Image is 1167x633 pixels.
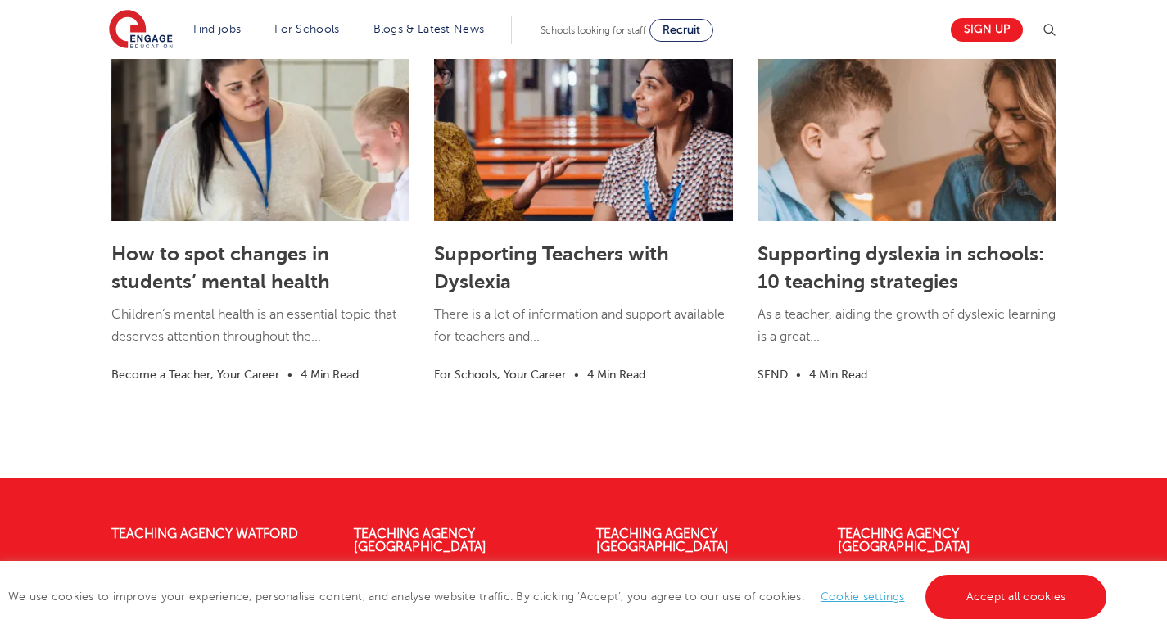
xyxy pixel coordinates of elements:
img: Engage Education [109,10,173,51]
a: Find jobs [193,23,242,35]
li: • [279,365,301,384]
li: SEND [758,365,788,384]
a: Supporting Teachers with Dyslexia [434,242,669,293]
li: • [566,365,587,384]
p: Children’s mental health is an essential topic that deserves attention throughout the... [111,304,409,364]
a: Recruit [649,19,713,42]
li: 4 Min Read [809,365,867,384]
span: Schools looking for staff [541,25,646,36]
a: Teaching Agency Watford [111,527,298,541]
li: Become a Teacher, Your Career [111,365,279,384]
a: Accept all cookies [925,575,1107,619]
span: We use cookies to improve your experience, personalise content, and analyse website traffic. By c... [8,590,1110,603]
p: There is a lot of information and support available for teachers and... [434,304,732,364]
a: Teaching Agency [GEOGRAPHIC_DATA] [838,527,970,554]
a: Teaching Agency [GEOGRAPHIC_DATA] [596,527,729,554]
a: How to spot changes in students’ mental health [111,242,330,293]
li: 4 Min Read [587,365,645,384]
a: For Schools [274,23,339,35]
a: Cookie settings [821,590,905,603]
span: Recruit [663,24,700,36]
a: Supporting dyslexia in schools: 10 teaching strategies [758,242,1044,293]
li: 4 Min Read [301,365,359,384]
a: Blogs & Latest News [373,23,485,35]
li: For Schools, Your Career [434,365,566,384]
a: Teaching Agency [GEOGRAPHIC_DATA] [354,527,486,554]
a: Sign up [951,18,1023,42]
p: As a teacher, aiding the growth of dyslexic learning is a great... [758,304,1056,364]
li: • [788,365,809,384]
